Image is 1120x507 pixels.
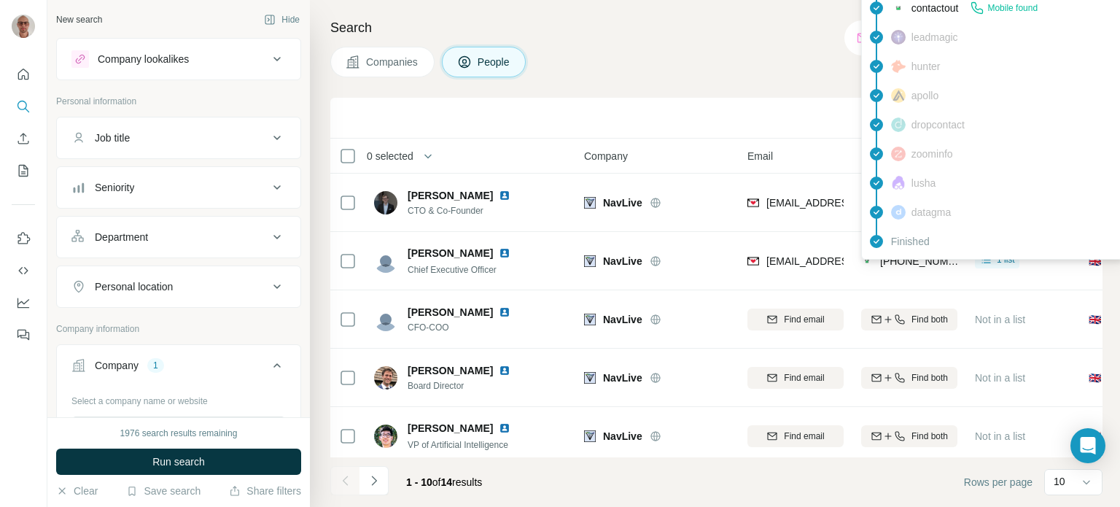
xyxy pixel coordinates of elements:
span: [PERSON_NAME] [408,188,493,203]
span: Mobile found [987,1,1038,15]
button: Find both [861,425,957,447]
span: [PERSON_NAME] [408,246,493,260]
span: [EMAIL_ADDRESS][DOMAIN_NAME] [766,255,939,267]
p: 10 [1054,474,1065,489]
span: Find email [784,313,824,326]
span: [PHONE_NUMBER] [880,255,972,267]
span: Rows per page [964,475,1032,489]
button: Company lookalikes [57,42,300,77]
span: 0 selected [367,149,413,163]
span: NavLive [603,254,642,268]
img: provider findymail logo [747,196,759,210]
button: Dashboard [12,290,35,316]
div: Open Intercom Messenger [1070,428,1105,463]
h4: Search [330,18,1102,38]
img: LinkedIn logo [499,247,510,259]
button: Share filters [229,484,301,498]
div: 1 [147,359,164,372]
img: provider findymail logo [747,254,759,268]
span: Run search [152,454,205,469]
span: Find both [911,430,948,443]
span: [PERSON_NAME] [408,421,493,436]
img: LinkedIn logo [499,365,510,376]
button: Navigate to next page [359,466,389,495]
span: [EMAIL_ADDRESS][DOMAIN_NAME] [766,197,939,209]
img: Avatar [12,15,35,38]
span: datagma [911,205,951,220]
button: Run search [56,449,301,475]
button: My lists [12,158,35,184]
button: Save search [126,484,201,498]
img: LinkedIn logo [499,190,510,201]
img: LinkedIn logo [499,306,510,318]
p: Personal information [56,95,301,108]
button: Find email [747,425,844,447]
span: lusha [911,176,936,190]
span: Finished [891,234,930,249]
span: Find both [911,313,948,326]
div: New search [56,13,102,26]
button: Quick start [12,61,35,88]
div: Personal location [95,279,173,294]
span: Chief Executive Officer [408,265,497,275]
div: Company lookalikes [98,52,189,66]
button: Find email [747,309,844,330]
img: Avatar [374,191,397,214]
img: provider zoominfo logo [891,147,906,161]
span: 🇬🇧 [1089,312,1101,327]
span: 🇬🇧 [1089,371,1101,385]
p: Company information [56,322,301,336]
img: provider apollo logo [891,88,906,103]
span: VP of Artificial Intelligence [408,440,508,450]
div: 1976 search results remaining [120,427,238,440]
img: Avatar [374,366,397,390]
img: Avatar [374,249,397,273]
button: Clear [56,484,98,498]
span: Find email [784,371,824,384]
span: dropcontact [911,117,965,132]
img: Logo of NavLive [584,314,596,325]
span: Company [584,149,628,163]
span: Email [747,149,773,163]
img: provider leadmagic logo [891,30,906,44]
img: Logo of NavLive [584,197,596,209]
button: Find email [747,367,844,389]
span: contactout [911,1,959,15]
div: Select a company name or website [71,389,286,408]
span: Not in a list [975,372,1025,384]
button: Job title [57,120,300,155]
button: Personal location [57,269,300,304]
span: results [406,476,482,488]
span: NavLive [603,196,642,210]
span: Board Director [408,379,528,392]
img: provider datagma logo [891,205,906,220]
span: Companies [366,55,419,69]
span: Find both [911,371,948,384]
span: NavLive [603,312,642,327]
span: People [478,55,511,69]
button: Find both [861,309,957,330]
div: Company [95,358,139,373]
span: hunter [911,59,941,74]
span: 14 [441,476,453,488]
button: Use Surfe API [12,258,35,284]
button: Seniority [57,170,300,205]
img: Logo of NavLive [584,255,596,267]
span: NavLive [603,371,642,385]
span: apollo [911,88,938,103]
button: Hide [254,9,310,31]
span: CTO & Co-Founder [408,204,528,217]
button: Enrich CSV [12,125,35,152]
img: provider lusha logo [891,176,906,190]
span: NavLive [603,429,642,444]
img: provider contactout logo [861,254,873,268]
span: 1 - 10 [406,476,432,488]
button: Use Surfe on LinkedIn [12,225,35,252]
img: provider contactout logo [891,4,906,12]
span: [PERSON_NAME] [408,305,493,320]
img: provider hunter logo [891,60,906,73]
div: Job title [95,131,130,145]
img: Logo of NavLive [584,372,596,384]
span: of [432,476,441,488]
span: CFO-COO [408,321,528,334]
